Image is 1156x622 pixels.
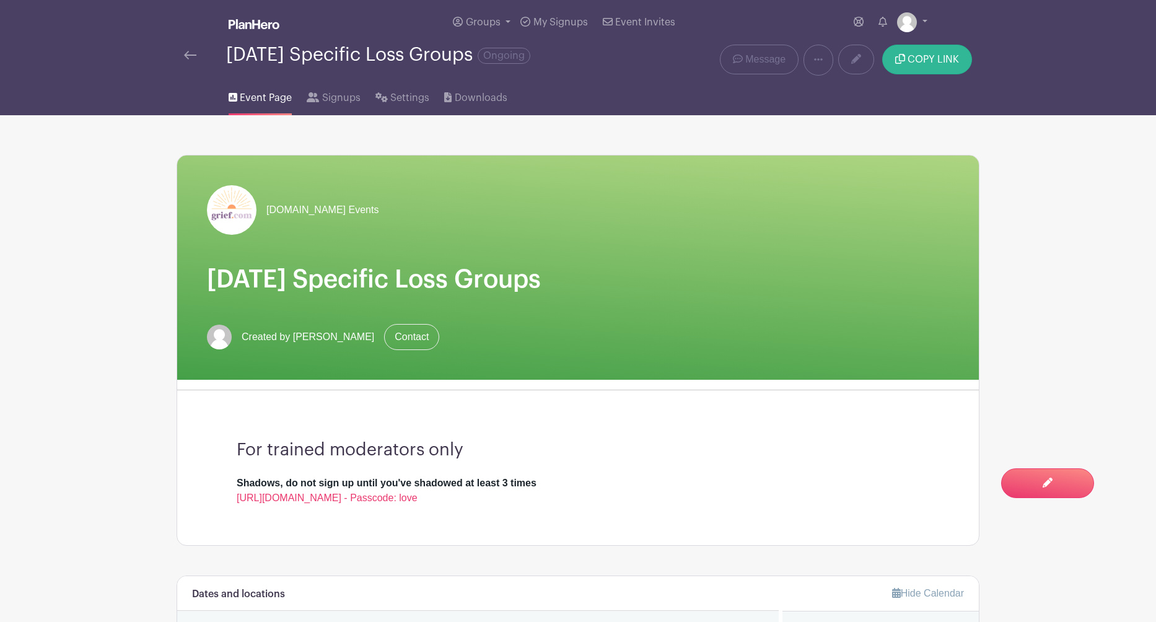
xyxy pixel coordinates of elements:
span: Message [745,52,786,67]
img: default-ce2991bfa6775e67f084385cd625a349d9dcbb7a52a09fb2fda1e96e2d18dcdb.png [897,12,917,32]
img: back-arrow-29a5d9b10d5bd6ae65dc969a981735edf675c4d7a1fe02e03b50dbd4ba3cdb55.svg [184,51,196,59]
h6: Dates and locations [192,589,285,600]
h1: [DATE] Specific Loss Groups [207,265,949,294]
span: Signups [322,90,361,105]
a: Signups [307,76,360,115]
span: Groups [466,17,501,27]
img: grief-logo-planhero.png [207,185,256,235]
img: logo_white-6c42ec7e38ccf1d336a20a19083b03d10ae64f83f12c07503d8b9e83406b4c7d.svg [229,19,279,29]
a: Contact [384,324,439,350]
span: Downloads [455,90,507,105]
span: Created by [PERSON_NAME] [242,330,374,344]
span: Event Invites [615,17,675,27]
span: [DOMAIN_NAME] Events [266,203,379,217]
img: default-ce2991bfa6775e67f084385cd625a349d9dcbb7a52a09fb2fda1e96e2d18dcdb.png [207,325,232,349]
a: [URL][DOMAIN_NAME] - Passcode: love [237,493,418,503]
a: Event Page [229,76,292,115]
span: My Signups [533,17,588,27]
h3: For trained moderators only [237,440,919,461]
a: Downloads [444,76,507,115]
button: COPY LINK [882,45,972,74]
span: Settings [390,90,429,105]
span: COPY LINK [908,55,959,64]
div: [DATE] Specific Loss Groups [226,45,530,65]
a: Message [720,45,799,74]
a: Settings [375,76,429,115]
a: Hide Calendar [892,588,964,598]
span: Event Page [240,90,292,105]
strong: Shadows, do not sign up until you've shadowed at least 3 times [237,478,536,488]
span: Ongoing [478,48,530,64]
